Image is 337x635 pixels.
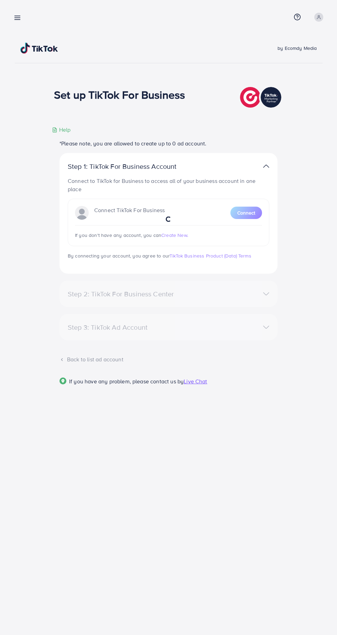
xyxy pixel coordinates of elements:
span: by Ecomdy Media [278,45,317,52]
div: Back to list ad account [59,355,278,363]
img: TikTok [20,43,58,54]
img: TikTok partner [263,161,269,171]
p: Step 1: TikTok For Business Account [68,162,198,171]
img: Popup guide [59,377,66,384]
span: Live Chat [184,377,207,385]
span: If you have any problem, please contact us by [69,377,184,385]
img: TikTok partner [240,85,283,109]
div: Help [52,126,71,134]
h1: Set up TikTok For Business [54,88,185,101]
p: *Please note, you are allowed to create up to 0 ad account. [59,139,278,147]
